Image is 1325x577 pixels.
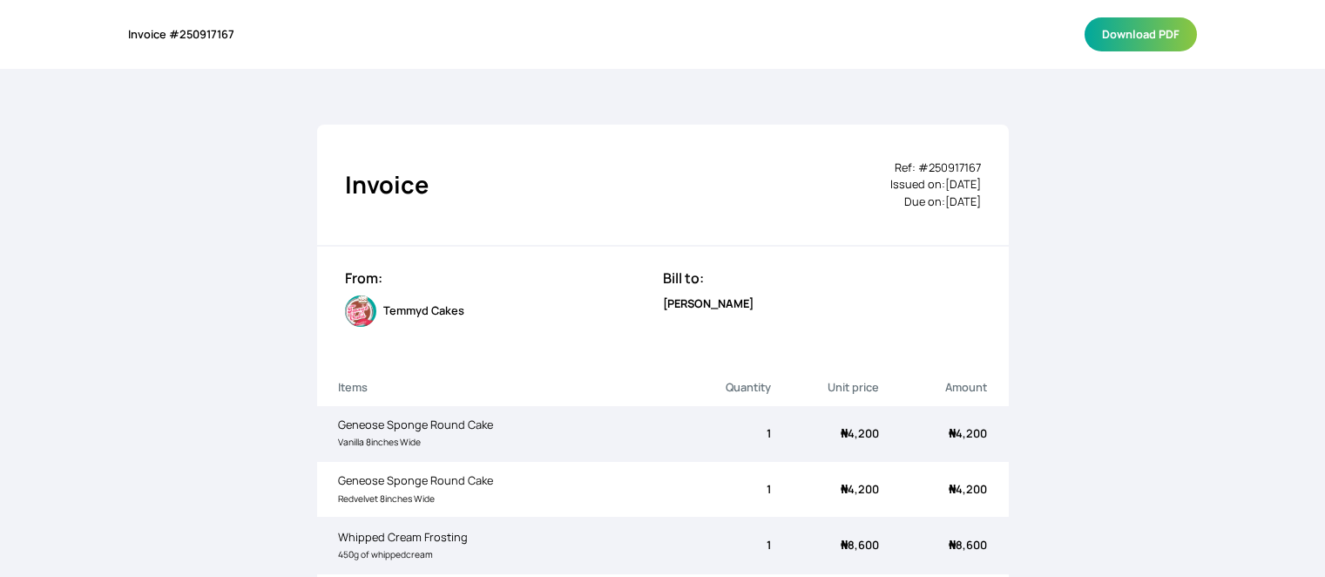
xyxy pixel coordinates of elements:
[663,295,754,311] b: [PERSON_NAME]
[771,379,879,396] p: Unit price
[663,379,771,396] p: Quantity
[338,492,435,505] small: Redvelvet 8inches Wide
[841,425,848,441] span: ₦
[949,425,956,441] span: ₦
[841,425,879,441] span: 4,200
[663,425,771,442] div: 1
[338,548,433,560] small: 450g of whippedcream
[949,481,987,497] span: 4,200
[345,268,663,288] h3: From:
[890,193,981,210] div: Due on: [DATE]
[879,379,987,396] p: Amount
[949,537,987,553] span: 8,600
[949,481,956,497] span: ₦
[841,537,848,553] span: ₦
[345,167,429,203] h2: Invoice
[338,379,663,396] p: Items
[338,472,663,506] div: Geneose Sponge Round Cake
[890,176,981,193] div: Issued on: [DATE]
[841,481,848,497] span: ₦
[1085,17,1197,51] button: Download PDF
[383,302,464,319] span: Temmyd Cakes
[338,436,421,448] small: Vanilla 8inches Wide
[663,268,981,288] h3: Bill to:
[338,529,663,562] div: Whipped Cream Frosting
[890,160,981,176] div: Ref: # 250917167
[841,481,879,497] span: 4,200
[663,481,771,498] div: 1
[841,537,879,553] span: 8,600
[128,26,234,43] div: Invoice # 250917167
[663,537,771,553] div: 1
[949,537,956,553] span: ₦
[949,425,987,441] span: 4,200
[338,417,663,450] div: Geneose Sponge Round Cake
